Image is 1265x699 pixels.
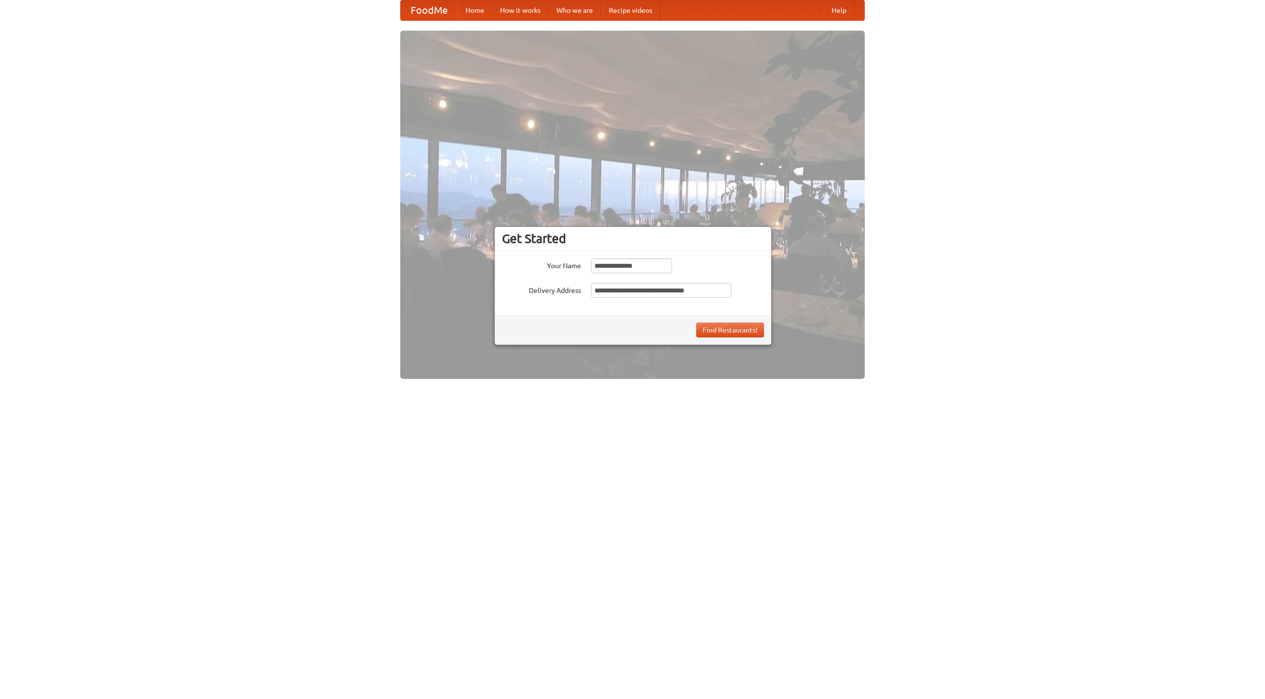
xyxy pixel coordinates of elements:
a: How it works [492,0,548,20]
label: Delivery Address [502,283,581,295]
h3: Get Started [502,231,764,246]
label: Your Name [502,258,581,271]
a: Who we are [548,0,601,20]
a: Recipe videos [601,0,660,20]
button: Find Restaurants! [696,323,764,337]
a: FoodMe [401,0,458,20]
a: Help [824,0,854,20]
a: Home [458,0,492,20]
